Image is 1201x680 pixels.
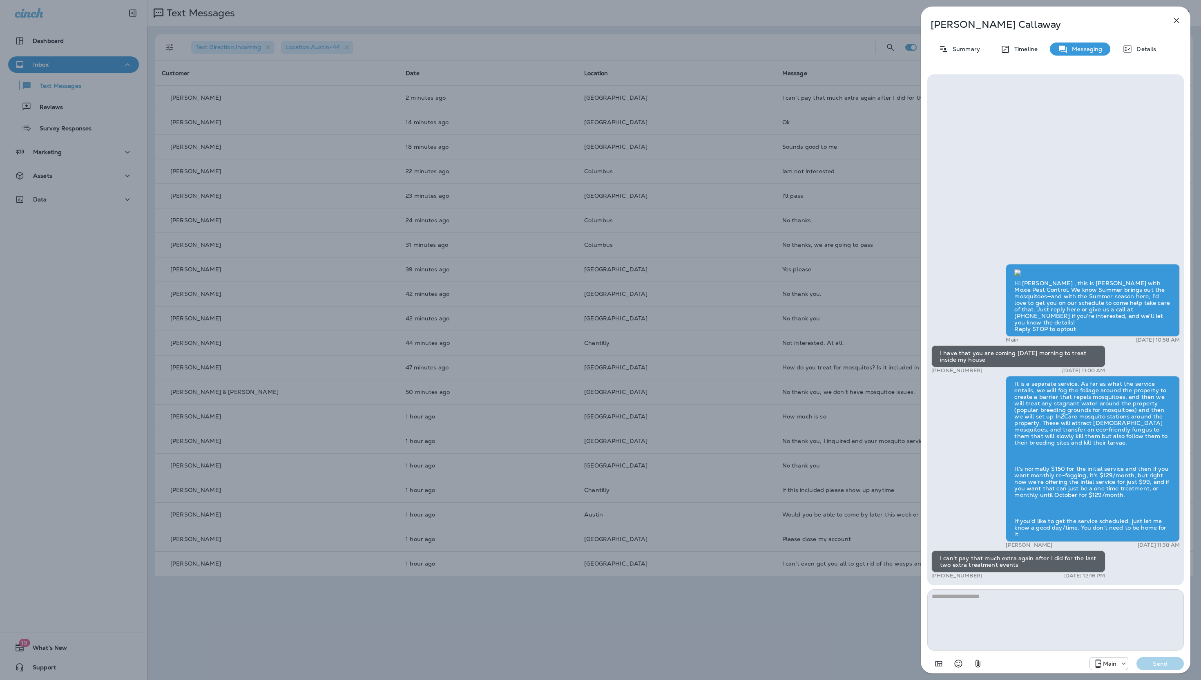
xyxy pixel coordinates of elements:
[1006,542,1052,548] p: [PERSON_NAME]
[931,550,1105,573] div: I can't pay that much extra again after I did for the last two extra treatment events
[1006,264,1180,337] div: Hi [PERSON_NAME] , this is [PERSON_NAME] with Moxie Pest Control. We know Summer brings out the m...
[1132,46,1156,52] p: Details
[1006,337,1018,343] p: Main
[1103,660,1117,667] p: Main
[1136,337,1180,343] p: [DATE] 10:58 AM
[1138,542,1180,548] p: [DATE] 11:38 AM
[931,367,982,374] p: [PHONE_NUMBER]
[931,345,1105,367] div: I have that you are coming [DATE] morning to treat inside my house
[1090,659,1128,669] div: +1 (817) 482-3792
[949,46,980,52] p: Summary
[1010,46,1038,52] p: Timeline
[1068,46,1102,52] p: Messaging
[1063,573,1105,579] p: [DATE] 12:16 PM
[931,655,947,672] button: Add in a premade template
[1062,367,1105,374] p: [DATE] 11:00 AM
[931,19,1154,30] p: [PERSON_NAME] Callaway
[1014,269,1021,276] img: twilio-download
[931,573,982,579] p: [PHONE_NUMBER]
[950,655,967,672] button: Select an emoji
[1006,376,1180,542] div: It is a separate service. As far as what the service entails, we will fog the foliage around the ...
